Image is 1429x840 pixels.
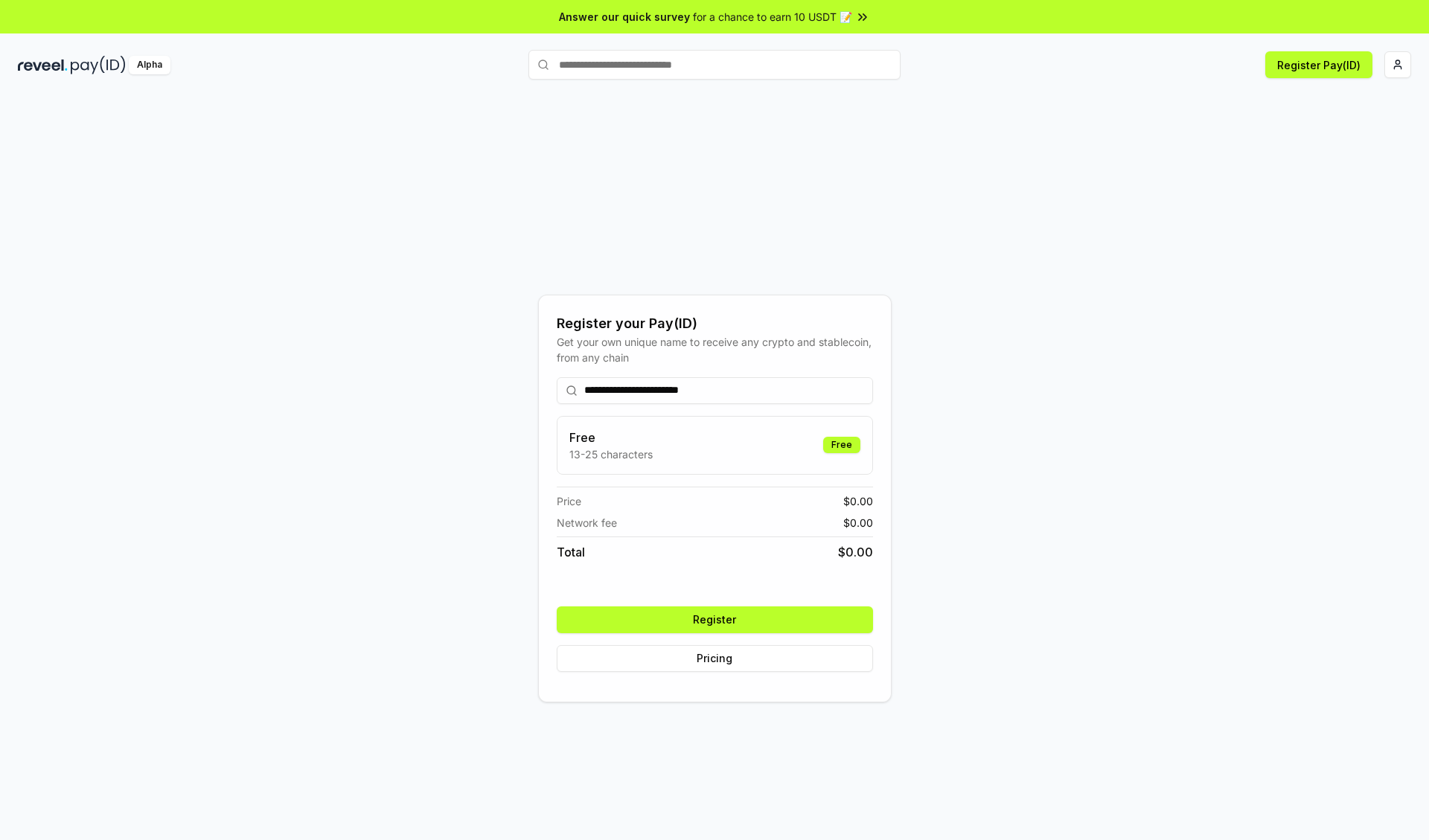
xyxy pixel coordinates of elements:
[129,56,170,74] div: Alpha
[843,493,873,509] span: $ 0.00
[557,606,873,633] button: Register
[559,9,690,25] span: Answer our quick survey
[569,446,653,462] p: 13-25 characters
[557,645,873,672] button: Pricing
[557,334,873,365] div: Get your own unique name to receive any crypto and stablecoin, from any chain
[557,543,585,561] span: Total
[569,429,653,446] h3: Free
[823,437,860,453] div: Free
[18,56,68,74] img: reveel_dark
[838,543,873,561] span: $ 0.00
[693,9,852,25] span: for a chance to earn 10 USDT 📝
[557,515,617,530] span: Network fee
[843,515,873,530] span: $ 0.00
[1265,51,1372,78] button: Register Pay(ID)
[557,313,873,334] div: Register your Pay(ID)
[71,56,126,74] img: pay_id
[557,493,581,509] span: Price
